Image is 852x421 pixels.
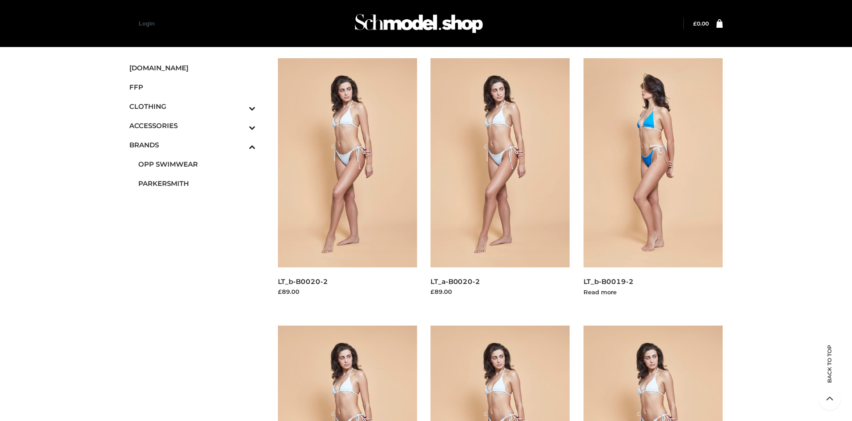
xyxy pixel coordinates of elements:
a: LT_b-B0020-2 [278,277,328,286]
div: £89.00 [430,287,570,296]
a: PARKERSMITH [138,174,256,193]
span: FFP [129,82,256,92]
span: PARKERSMITH [138,178,256,189]
span: Back to top [818,361,841,383]
a: LT_a-B0020-2 [430,277,480,286]
a: £0.00 [693,20,709,27]
span: [DOMAIN_NAME] [129,63,256,73]
a: ACCESSORIESToggle Submenu [129,116,256,135]
a: CLOTHINGToggle Submenu [129,97,256,116]
span: £ [693,20,697,27]
button: Toggle Submenu [224,116,256,135]
button: Toggle Submenu [224,135,256,155]
bdi: 0.00 [693,20,709,27]
span: BRANDS [129,140,256,150]
a: BRANDSToggle Submenu [129,135,256,155]
span: ACCESSORIES [129,120,256,131]
a: FFP [129,77,256,97]
a: Login [139,20,154,27]
button: Toggle Submenu [224,97,256,116]
a: OPP SWIMWEAR [138,155,256,174]
div: £89.00 [278,287,417,296]
a: LT_b-B0019-2 [584,277,634,286]
span: OPP SWIMWEAR [138,159,256,169]
span: CLOTHING [129,101,256,112]
a: Read more [584,288,617,296]
img: Schmodel Admin 964 [352,6,486,41]
a: [DOMAIN_NAME] [129,58,256,77]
